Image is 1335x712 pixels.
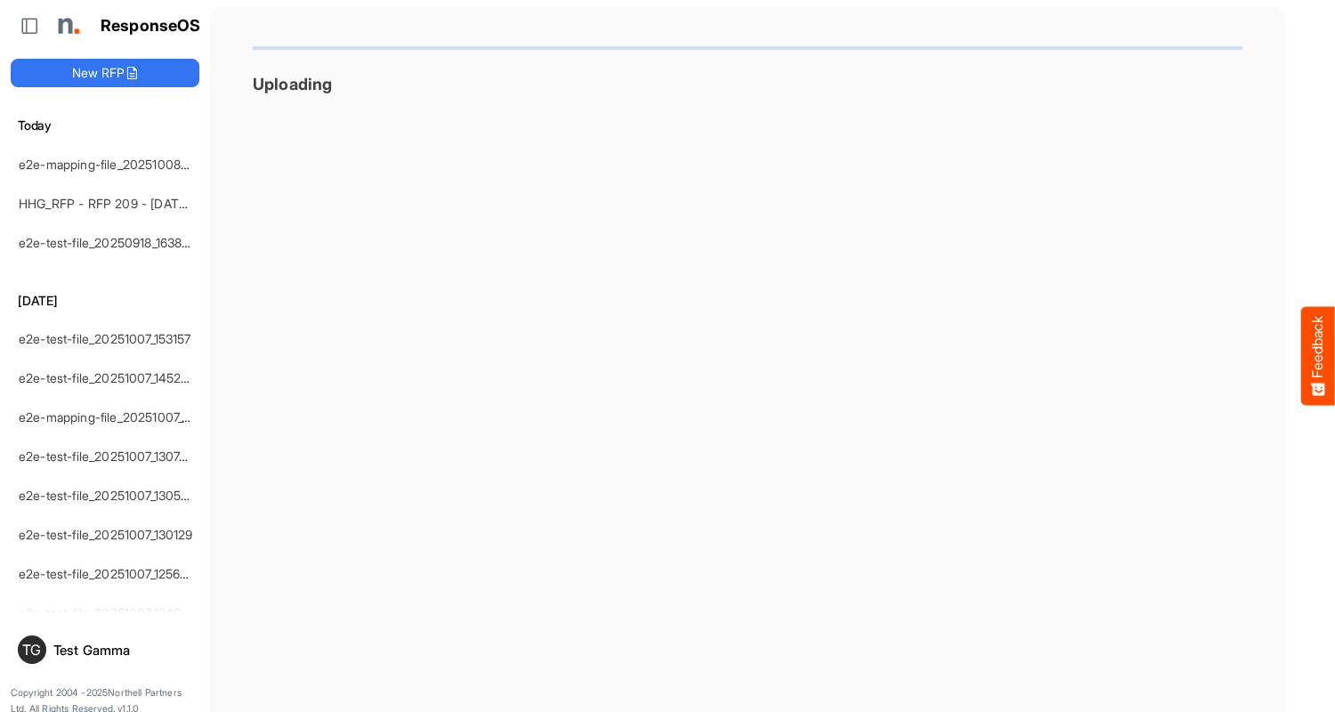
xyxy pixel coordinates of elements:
[19,196,330,211] a: HHG_RFP - RFP 209 - [DATE] - ROS TEST 3 (LITE) (2)
[19,449,195,464] a: e2e-test-file_20251007_130749
[19,409,219,425] a: e2e-mapping-file_20251007_133137
[1301,307,1335,406] button: Feedback
[19,331,191,346] a: e2e-test-file_20251007_153157
[101,17,201,36] h1: ResponseOS
[11,291,199,311] h6: [DATE]
[49,8,85,44] img: Northell
[19,488,198,503] a: e2e-test-file_20251007_130500
[11,116,199,135] h6: Today
[19,566,195,581] a: e2e-test-file_20251007_125647
[11,59,199,87] button: New RFP
[19,235,231,250] a: e2e-test-file_20250918_163829 (1) (2)
[19,370,196,385] a: e2e-test-file_20251007_145239
[253,75,1242,93] h3: Uploading
[22,643,41,657] span: TG
[19,157,223,172] a: e2e-mapping-file_20251008_131648
[53,643,192,657] div: Test Gamma
[19,527,193,542] a: e2e-test-file_20251007_130129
